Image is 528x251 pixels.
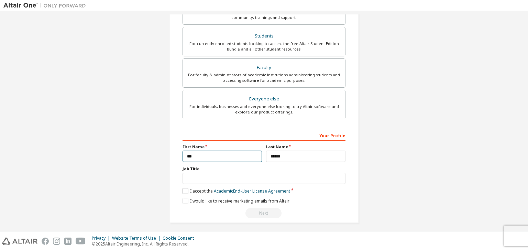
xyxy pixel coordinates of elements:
[92,241,198,247] p: © 2025 Altair Engineering, Inc. All Rights Reserved.
[76,238,86,245] img: youtube.svg
[266,144,345,150] label: Last Name
[187,94,341,104] div: Everyone else
[42,238,49,245] img: facebook.svg
[183,166,345,172] label: Job Title
[183,208,345,218] div: Read and acccept EULA to continue
[2,238,37,245] img: altair_logo.svg
[187,63,341,73] div: Faculty
[53,238,60,245] img: instagram.svg
[163,236,198,241] div: Cookie Consent
[183,130,345,141] div: Your Profile
[3,2,89,9] img: Altair One
[183,144,262,150] label: First Name
[214,188,290,194] a: Academic End-User License Agreement
[187,9,341,20] div: For existing customers looking to access software downloads, HPC resources, community, trainings ...
[183,198,289,204] label: I would like to receive marketing emails from Altair
[92,236,112,241] div: Privacy
[64,238,71,245] img: linkedin.svg
[112,236,163,241] div: Website Terms of Use
[187,72,341,83] div: For faculty & administrators of academic institutions administering students and accessing softwa...
[187,104,341,115] div: For individuals, businesses and everyone else looking to try Altair software and explore our prod...
[187,31,341,41] div: Students
[183,188,290,194] label: I accept the
[187,41,341,52] div: For currently enrolled students looking to access the free Altair Student Edition bundle and all ...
